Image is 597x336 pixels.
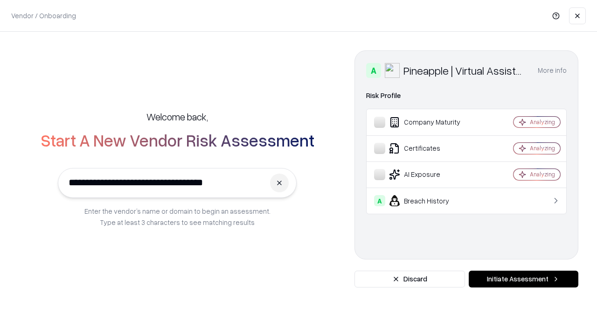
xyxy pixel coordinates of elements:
h2: Start A New Vendor Risk Assessment [41,131,314,149]
button: More info [538,62,567,79]
div: Breach History [374,195,486,206]
button: Initiate Assessment [469,271,578,287]
div: A [374,195,385,206]
div: Company Maturity [374,117,486,128]
div: Pineapple | Virtual Assistant Agency [403,63,527,78]
div: Certificates [374,143,486,154]
button: Discard [354,271,465,287]
h5: Welcome back, [146,110,208,123]
div: Risk Profile [366,90,567,101]
div: AI Exposure [374,169,486,180]
div: Analyzing [530,144,555,152]
p: Enter the vendor’s name or domain to begin an assessment. Type at least 3 characters to see match... [84,205,271,228]
div: A [366,63,381,78]
img: Pineapple | Virtual Assistant Agency [385,63,400,78]
p: Vendor / Onboarding [11,11,76,21]
div: Analyzing [530,118,555,126]
div: Analyzing [530,170,555,178]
